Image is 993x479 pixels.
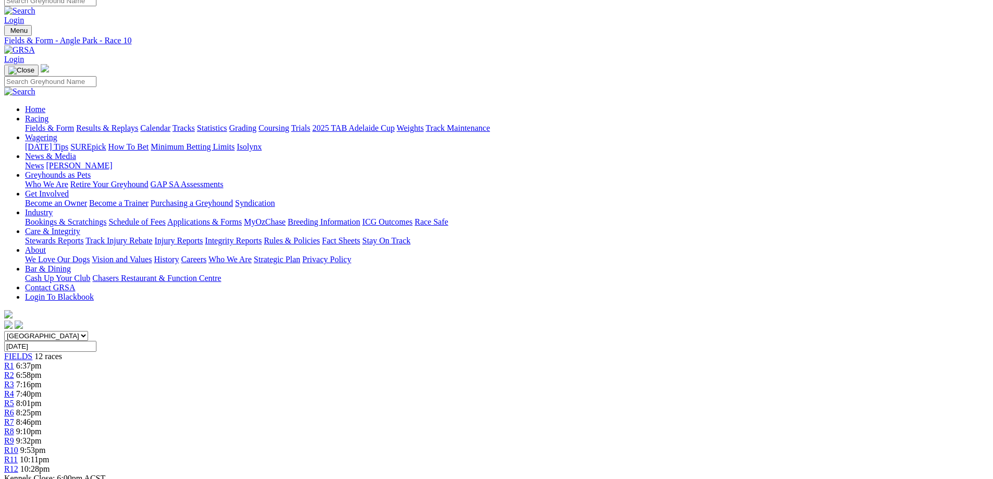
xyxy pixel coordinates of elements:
a: Isolynx [237,142,262,151]
a: Get Involved [25,189,69,198]
a: About [25,245,46,254]
a: ICG Outcomes [362,217,412,226]
span: R7 [4,417,14,426]
a: Track Maintenance [426,124,490,132]
a: Statistics [197,124,227,132]
span: 12 races [34,352,62,361]
a: Care & Integrity [25,227,80,236]
a: Integrity Reports [205,236,262,245]
a: MyOzChase [244,217,286,226]
span: 6:37pm [16,361,42,370]
a: Login To Blackbook [25,292,94,301]
span: 9:53pm [20,446,46,455]
span: 10:11pm [20,455,49,464]
span: 8:01pm [16,399,42,408]
a: R3 [4,380,14,389]
div: Get Involved [25,199,989,208]
div: Industry [25,217,989,227]
img: Search [4,87,35,96]
img: facebook.svg [4,321,13,329]
span: 7:16pm [16,380,42,389]
img: logo-grsa-white.png [41,64,49,72]
span: 10:28pm [20,464,50,473]
a: [PERSON_NAME] [46,161,112,170]
a: [DATE] Tips [25,142,68,151]
a: Privacy Policy [302,255,351,264]
a: Wagering [25,133,57,142]
a: Become a Trainer [89,199,149,207]
img: logo-grsa-white.png [4,310,13,318]
a: Contact GRSA [25,283,75,292]
img: GRSA [4,45,35,55]
a: Calendar [140,124,170,132]
a: Cash Up Your Club [25,274,90,283]
a: How To Bet [108,142,149,151]
div: Bar & Dining [25,274,989,283]
a: Vision and Values [92,255,152,264]
a: Coursing [259,124,289,132]
a: We Love Our Dogs [25,255,90,264]
a: Login [4,16,24,24]
span: 7:40pm [16,389,42,398]
a: Applications & Forms [167,217,242,226]
a: R1 [4,361,14,370]
a: R5 [4,399,14,408]
div: Care & Integrity [25,236,989,245]
a: Fields & Form [25,124,74,132]
span: 8:25pm [16,408,42,417]
a: R11 [4,455,18,464]
a: R12 [4,464,18,473]
a: R4 [4,389,14,398]
input: Search [4,76,96,87]
a: 2025 TAB Adelaide Cup [312,124,395,132]
span: FIELDS [4,352,32,361]
a: Who We Are [209,255,252,264]
a: Minimum Betting Limits [151,142,235,151]
a: News [25,161,44,170]
span: 8:46pm [16,417,42,426]
span: 6:58pm [16,371,42,379]
a: Who We Are [25,180,68,189]
a: Rules & Policies [264,236,320,245]
a: Chasers Restaurant & Function Centre [92,274,221,283]
button: Toggle navigation [4,25,32,36]
img: Search [4,6,35,16]
a: Track Injury Rebate [85,236,152,245]
a: Race Safe [414,217,448,226]
a: Schedule of Fees [108,217,165,226]
span: R10 [4,446,18,455]
input: Select date [4,341,96,352]
a: R9 [4,436,14,445]
span: 9:10pm [16,427,42,436]
a: R8 [4,427,14,436]
a: Fact Sheets [322,236,360,245]
a: Grading [229,124,256,132]
div: News & Media [25,161,989,170]
img: twitter.svg [15,321,23,329]
a: Strategic Plan [254,255,300,264]
a: History [154,255,179,264]
a: Results & Replays [76,124,138,132]
button: Toggle navigation [4,65,39,76]
div: Greyhounds as Pets [25,180,989,189]
a: Retire Your Greyhound [70,180,149,189]
a: Bookings & Scratchings [25,217,106,226]
a: GAP SA Assessments [151,180,224,189]
a: Industry [25,208,53,217]
a: Fields & Form - Angle Park - Race 10 [4,36,989,45]
a: R6 [4,408,14,417]
div: About [25,255,989,264]
a: Tracks [173,124,195,132]
a: SUREpick [70,142,106,151]
a: Become an Owner [25,199,87,207]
